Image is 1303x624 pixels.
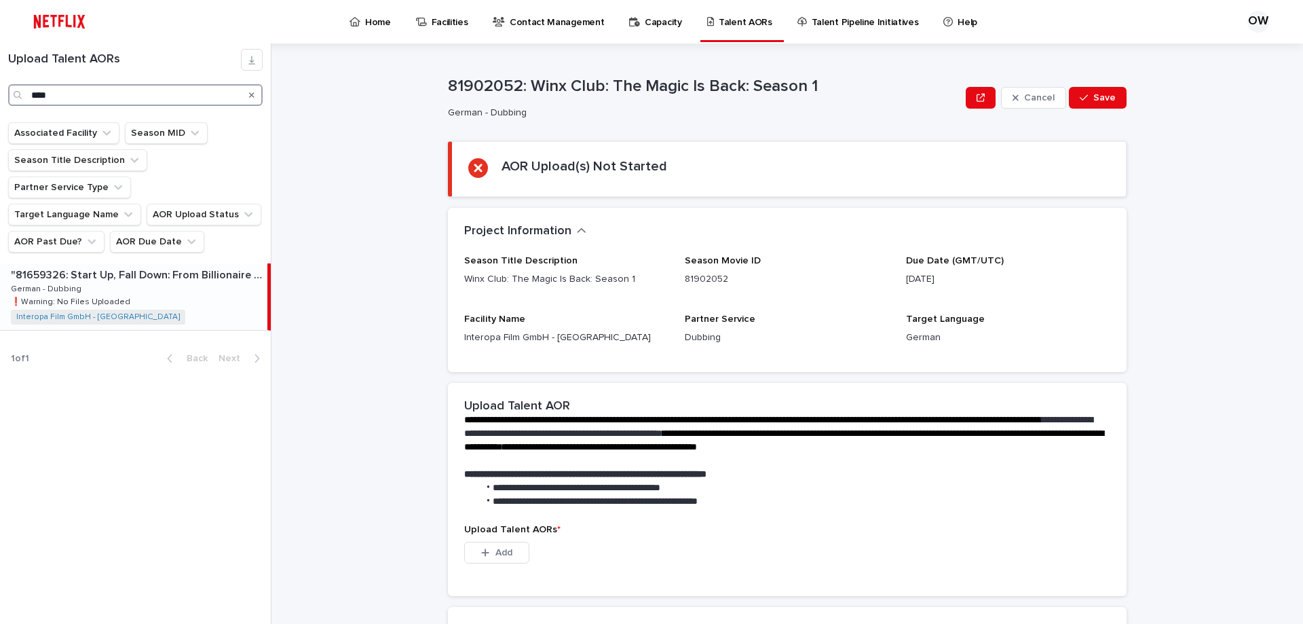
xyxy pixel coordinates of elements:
[464,224,571,239] h2: Project Information
[8,52,241,67] h1: Upload Talent AORs
[213,352,271,365] button: Next
[1001,87,1066,109] button: Cancel
[156,352,213,365] button: Back
[8,149,147,171] button: Season Title Description
[685,331,889,345] p: Dubbing
[110,231,204,253] button: AOR Due Date
[464,525,561,534] span: Upload Talent AORs
[11,295,133,307] p: ❗️Warning: No Files Uploaded
[147,204,261,225] button: AOR Upload Status
[464,314,525,324] span: Facility Name
[685,272,889,287] p: 81902052
[178,354,208,363] span: Back
[464,331,668,345] p: Interopa Film GmbH - [GEOGRAPHIC_DATA]
[464,399,570,414] h2: Upload Talent AOR
[27,8,92,35] img: ifQbXi3ZQGMSEF7WDB7W
[8,177,131,198] button: Partner Service Type
[495,548,512,557] span: Add
[906,314,985,324] span: Target Language
[685,314,755,324] span: Partner Service
[8,231,105,253] button: AOR Past Due?
[11,266,265,282] p: "81659326: Start Up, Fall Down: From Billionaire to Convict: Limited Series"
[906,272,1110,287] p: [DATE]
[464,256,578,265] span: Season Title Description
[502,158,667,175] h2: AOR Upload(s) Not Started
[464,272,668,287] p: Winx Club: The Magic Is Back: Season 1
[8,84,263,106] input: Search
[448,107,955,119] p: German - Dubbing
[685,256,761,265] span: Season Movie ID
[8,204,141,225] button: Target Language Name
[1093,93,1116,103] span: Save
[125,122,208,144] button: Season MID
[464,224,586,239] button: Project Information
[11,282,84,294] p: German - Dubbing
[448,77,960,96] p: 81902052: Winx Club: The Magic Is Back: Season 1
[1069,87,1127,109] button: Save
[8,122,119,144] button: Associated Facility
[464,542,529,564] button: Add
[219,354,248,363] span: Next
[906,331,1110,345] p: German
[1024,93,1055,103] span: Cancel
[906,256,1004,265] span: Due Date (GMT/UTC)
[1247,11,1269,33] div: OW
[16,312,180,322] a: Interopa Film GmbH - [GEOGRAPHIC_DATA]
